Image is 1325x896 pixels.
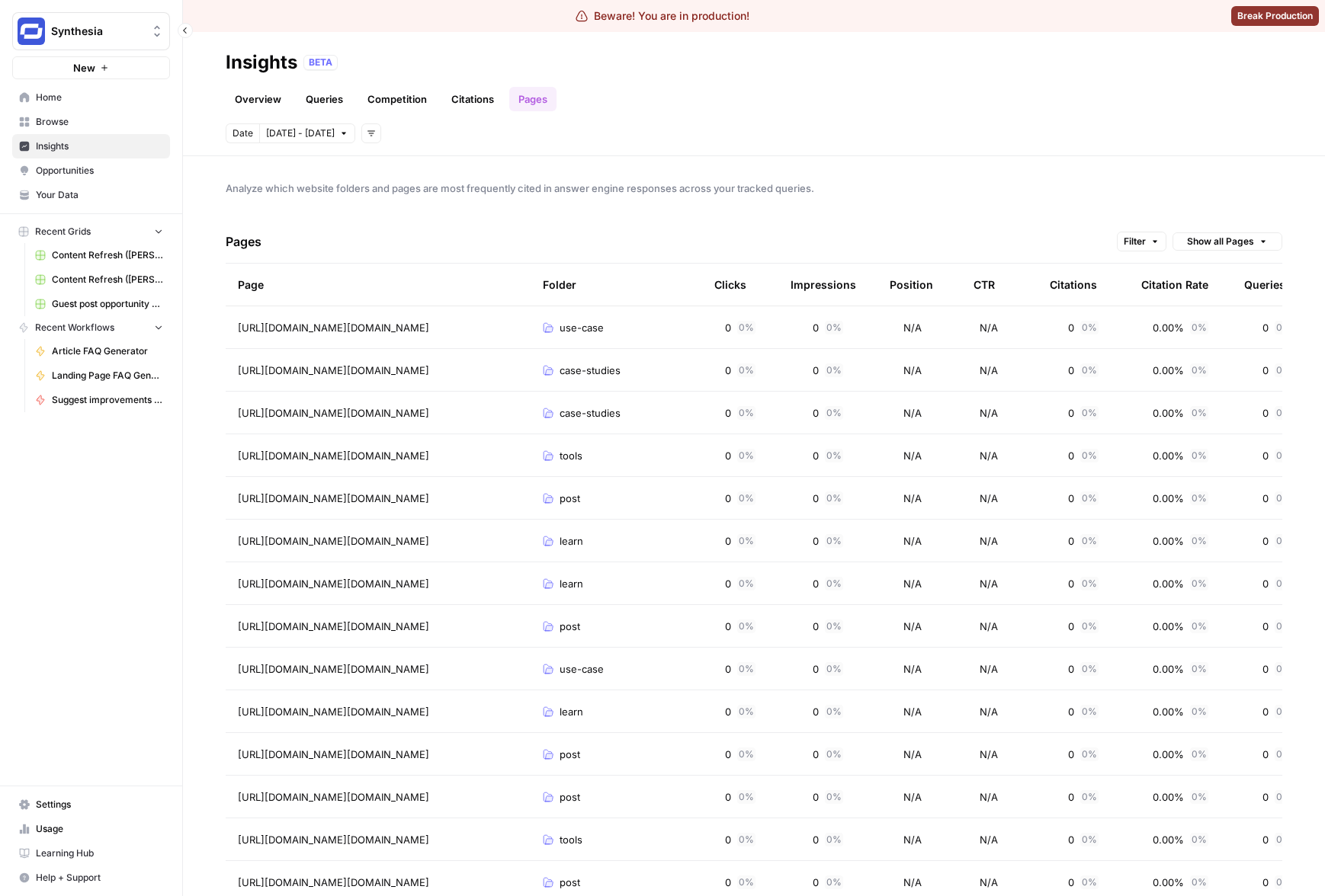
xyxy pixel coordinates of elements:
[725,747,731,762] span: 0
[1262,789,1269,805] span: 0
[238,661,429,677] span: [URL][DOMAIN_NAME][DOMAIN_NAME]
[303,55,338,70] div: BETA
[813,405,819,421] span: 0
[442,87,503,111] a: Citations
[825,491,843,505] span: 0 %
[813,747,819,762] span: 0
[725,576,731,591] span: 0
[825,577,843,590] span: 0 %
[1275,747,1293,761] span: 0 %
[259,123,355,143] button: [DATE] - [DATE]
[1262,875,1269,890] span: 0
[903,448,922,463] span: N/A
[12,817,170,841] a: Usage
[1080,534,1099,548] span: 0 %
[1153,619,1184,634] span: 0.00%
[813,661,819,677] span: 0
[737,833,756,846] span: 0 %
[825,534,843,548] span: 0 %
[825,790,843,804] span: 0 %
[238,448,429,463] span: [URL][DOMAIN_NAME][DOMAIN_NAME]
[576,8,749,24] div: Beware! You are in production!
[725,533,731,549] span: 0
[28,243,170,267] a: Content Refresh ([PERSON_NAME]'s edit)
[36,822,163,836] span: Usage
[737,534,756,548] span: 0 %
[903,789,922,805] span: N/A
[1153,533,1184,549] span: 0.00%
[980,704,998,719] span: N/A
[980,405,998,421] span: N/A
[1190,491,1208,505] span: 0 %
[1080,406,1099,420] span: 0 %
[903,747,922,762] span: N/A
[12,183,170,207] a: Your Data
[560,405,621,421] span: case-studies
[980,789,998,805] span: N/A
[1262,491,1269,506] span: 0
[1262,320,1269,335] span: 0
[1190,449,1208,462] span: 0 %
[238,264,264,306] div: Page
[1117,232,1166,251] button: Filter
[980,363,998,378] span: N/A
[226,220,261,263] h4: Pages
[1173,232,1282,251] button: Show all Pages
[1068,533,1074,549] span: 0
[1068,320,1074,335] span: 0
[1050,264,1097,306] div: Citations
[725,619,731,634] span: 0
[825,705,843,718] span: 0 %
[52,344,163,358] span: Article FAQ Generator
[813,576,819,591] span: 0
[1237,9,1313,23] span: Break Production
[28,388,170,412] a: Suggest improvements ([PERSON_NAME]'s edit)
[36,115,163,129] span: Browse
[52,297,163,311] span: Guest post opportunity hunter Grid
[1275,363,1293,377] span: 0 %
[1080,619,1099,633] span: 0 %
[28,339,170,363] a: Article FAQ Generator
[980,576,998,591] span: N/A
[1190,363,1208,377] span: 0 %
[903,363,922,378] span: N/A
[238,491,429,506] span: [URL][DOMAIN_NAME][DOMAIN_NAME]
[1190,747,1208,761] span: 0 %
[825,747,843,761] span: 0 %
[1068,704,1074,719] span: 0
[28,292,170,316] a: Guest post opportunity hunter Grid
[813,789,819,805] span: 0
[1190,705,1208,718] span: 0 %
[813,448,819,463] span: 0
[1275,833,1293,846] span: 0 %
[1190,321,1208,334] span: 0 %
[36,139,163,153] span: Insights
[238,576,429,591] span: [URL][DOMAIN_NAME][DOMAIN_NAME]
[36,846,163,860] span: Learning Hub
[297,87,352,111] a: Queries
[714,264,746,306] div: Clicks
[226,50,297,75] div: Insights
[737,449,756,462] span: 0 %
[238,789,429,805] span: [URL][DOMAIN_NAME][DOMAIN_NAME]
[813,363,819,378] span: 0
[560,491,580,506] span: post
[980,661,998,677] span: N/A
[12,56,170,79] button: New
[1275,577,1293,590] span: 0 %
[903,704,922,719] span: N/A
[813,832,819,847] span: 0
[238,363,429,378] span: [URL][DOMAIN_NAME][DOMAIN_NAME]
[1190,662,1208,676] span: 0 %
[560,789,580,805] span: post
[1275,705,1293,718] span: 0 %
[725,661,731,677] span: 0
[238,320,429,335] span: [URL][DOMAIN_NAME][DOMAIN_NAME]
[1190,406,1208,420] span: 0 %
[1262,832,1269,847] span: 0
[1190,875,1208,889] span: 0 %
[1262,448,1269,463] span: 0
[980,747,998,762] span: N/A
[560,448,582,463] span: tools
[974,264,995,306] div: CTR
